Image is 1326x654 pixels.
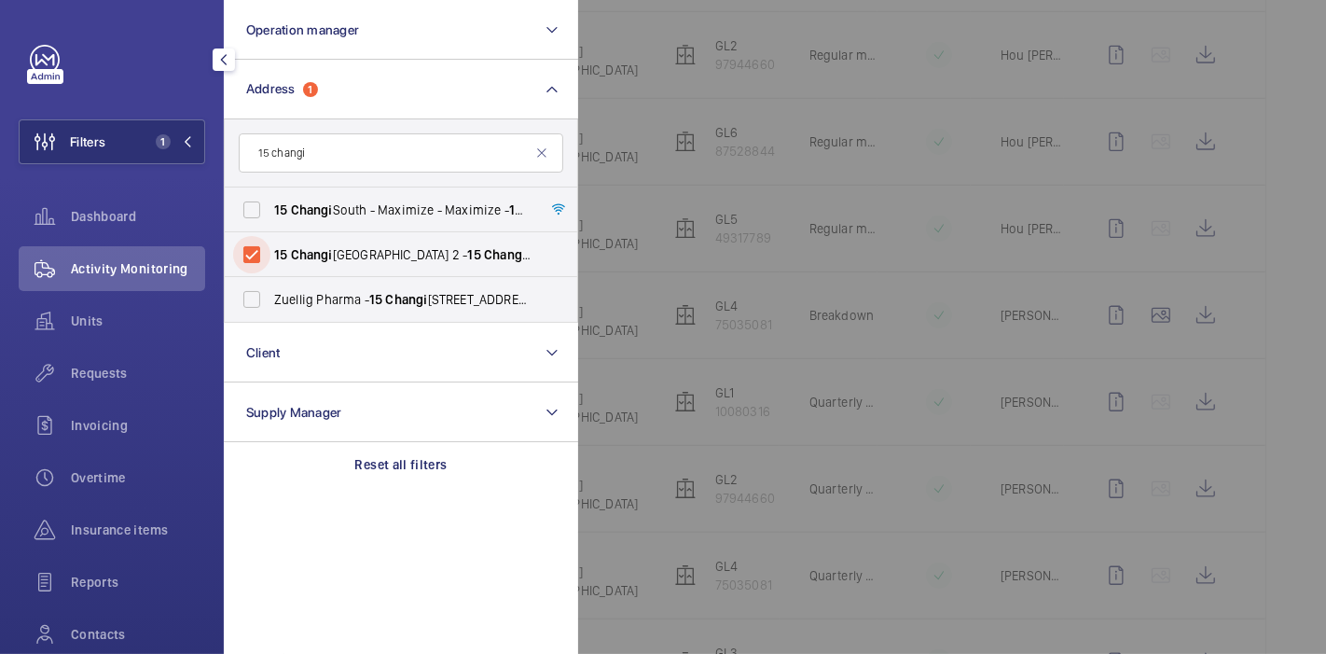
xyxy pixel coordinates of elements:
span: Filters [70,132,105,151]
span: Units [71,312,205,330]
button: Filters1 [19,119,205,164]
span: Invoicing [71,416,205,435]
span: Dashboard [71,207,205,226]
span: Activity Monitoring [71,259,205,278]
span: Insurance items [71,521,205,539]
span: Overtime [71,468,205,487]
span: 1 [156,134,171,149]
span: Contacts [71,625,205,644]
span: Reports [71,573,205,591]
span: Requests [71,364,205,383]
